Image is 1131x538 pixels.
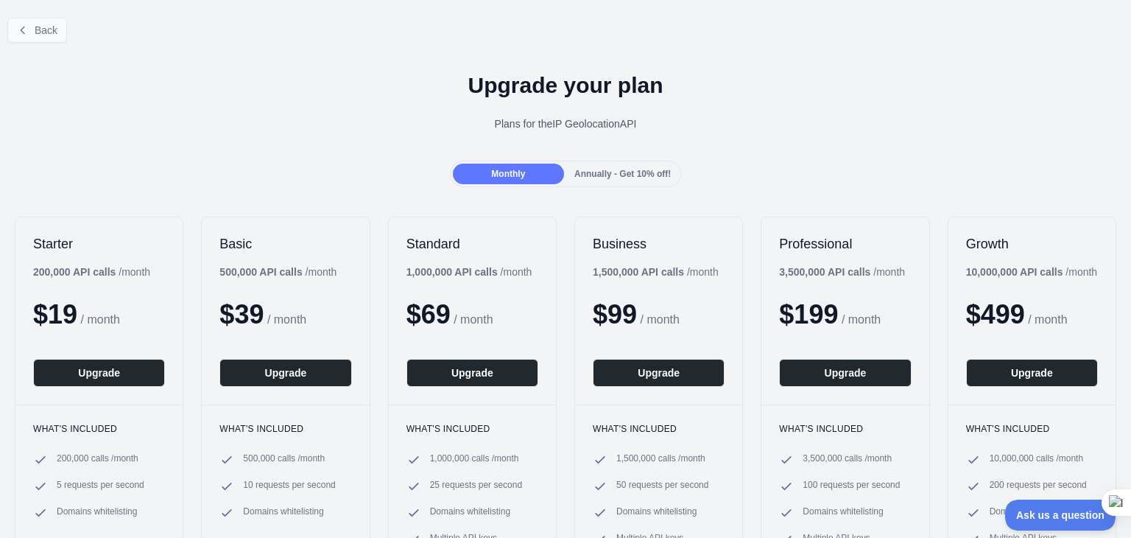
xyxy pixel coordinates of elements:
iframe: Toggle Customer Support [1005,500,1116,531]
span: $ 199 [779,299,838,329]
b: 10,000,000 API calls [966,266,1063,278]
div: / month [779,265,905,279]
span: $ 69 [406,299,451,329]
h2: Standard [406,235,538,253]
span: $ 499 [966,299,1025,329]
b: 1,500,000 API calls [593,266,684,278]
div: / month [406,265,532,279]
h2: Business [593,235,725,253]
b: 1,000,000 API calls [406,266,498,278]
div: / month [593,265,719,279]
span: $ 99 [593,299,637,329]
b: 3,500,000 API calls [779,266,870,278]
h2: Growth [966,235,1098,253]
div: / month [966,265,1098,279]
h2: Professional [779,235,911,253]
